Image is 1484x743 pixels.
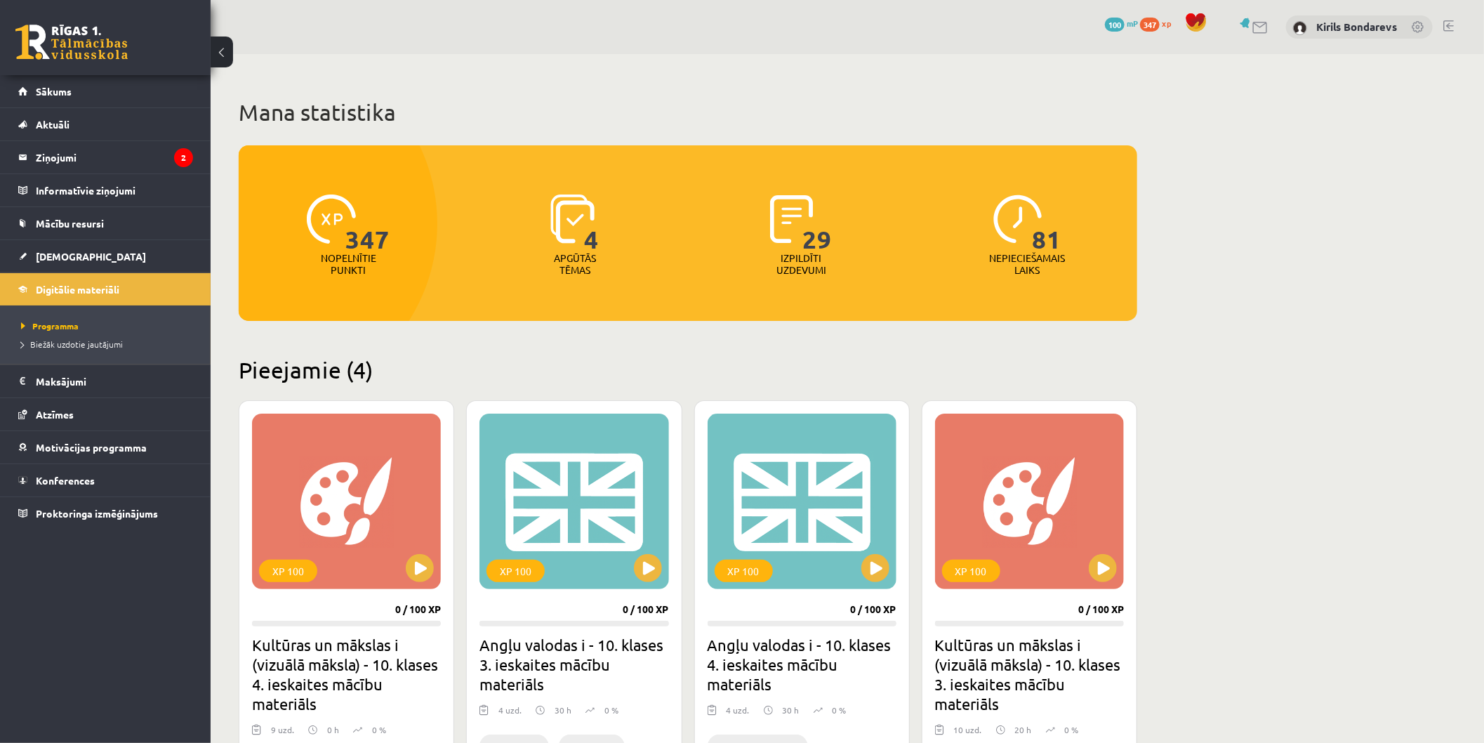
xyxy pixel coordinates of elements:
[36,507,158,520] span: Proktoringa izmēģinājums
[36,141,193,173] legend: Ziņojumi
[774,252,828,276] p: Izpildīti uzdevumi
[1127,18,1138,29] span: mP
[548,252,602,276] p: Apgūtās tēmas
[21,338,197,350] a: Biežāk uzdotie jautājumi
[993,195,1042,244] img: icon-clock-7be60019b62300814b6bd22b8e044499b485619524d84068768e800edab66f18.svg
[239,356,1137,383] h2: Pieejamie (4)
[36,85,72,98] span: Sākums
[239,98,1137,126] h1: Mana statistika
[708,635,896,694] h2: Angļu valodas i - 10. klases 4. ieskaites mācību materiāls
[990,252,1066,276] p: Nepieciešamais laiks
[1065,723,1079,736] p: 0 %
[36,118,69,131] span: Aktuāli
[783,704,800,716] p: 30 h
[1032,195,1061,252] span: 81
[935,635,1124,714] h2: Kultūras un mākslas i (vizuālā māksla) - 10. klases 3. ieskaites mācību materiāls
[18,273,193,305] a: Digitālie materiāli
[550,195,595,244] img: icon-learned-topics-4a711ccc23c960034f471b6e78daf4a3bad4a20eaf4de84257b87e66633f6470.svg
[18,108,193,140] a: Aktuāli
[18,75,193,107] a: Sākums
[36,441,147,454] span: Motivācijas programma
[21,338,123,350] span: Biežāk uzdotie jautājumi
[36,174,193,206] legend: Informatīvie ziņojumi
[36,474,95,487] span: Konferences
[21,320,197,332] a: Programma
[36,250,146,263] span: [DEMOGRAPHIC_DATA]
[1140,18,1178,29] a: 347 xp
[36,365,193,397] legend: Maksājumi
[327,723,339,736] p: 0 h
[1162,18,1171,29] span: xp
[1105,18,1138,29] a: 100 mP
[36,217,104,230] span: Mācību resursi
[18,207,193,239] a: Mācību resursi
[15,25,128,60] a: Rīgas 1. Tālmācības vidusskola
[345,195,390,252] span: 347
[1140,18,1160,32] span: 347
[1293,21,1307,35] img: Kirils Bondarevs
[252,635,441,714] h2: Kultūras un mākslas i (vizuālā māksla) - 10. klases 4. ieskaites mācību materiāls
[36,283,119,296] span: Digitālie materiāli
[555,704,571,716] p: 30 h
[1015,723,1032,736] p: 20 h
[307,195,356,244] img: icon-xp-0682a9bc20223a9ccc6f5883a126b849a74cddfe5390d2b41b4391c66f2066e7.svg
[36,408,74,421] span: Atzīmes
[486,560,545,582] div: XP 100
[1316,20,1397,34] a: Kirils Bondarevs
[18,365,193,397] a: Maksājumi
[727,704,750,725] div: 4 uzd.
[321,252,376,276] p: Nopelnītie punkti
[942,560,1000,582] div: XP 100
[18,174,193,206] a: Informatīvie ziņojumi
[174,148,193,167] i: 2
[803,195,833,252] span: 29
[18,497,193,530] a: Proktoringa izmēģinājums
[372,723,386,736] p: 0 %
[498,704,522,725] div: 4 uzd.
[584,195,599,252] span: 4
[833,704,847,716] p: 0 %
[18,141,193,173] a: Ziņojumi2
[479,635,668,694] h2: Angļu valodas i - 10. klases 3. ieskaites mācību materiāls
[715,560,773,582] div: XP 100
[770,195,814,244] img: icon-completed-tasks-ad58ae20a441b2904462921112bc710f1caf180af7a3daa7317a5a94f2d26646.svg
[18,240,193,272] a: [DEMOGRAPHIC_DATA]
[604,704,618,716] p: 0 %
[18,464,193,497] a: Konferences
[18,398,193,430] a: Atzīmes
[18,431,193,463] a: Motivācijas programma
[21,320,79,331] span: Programma
[1105,18,1125,32] span: 100
[259,560,317,582] div: XP 100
